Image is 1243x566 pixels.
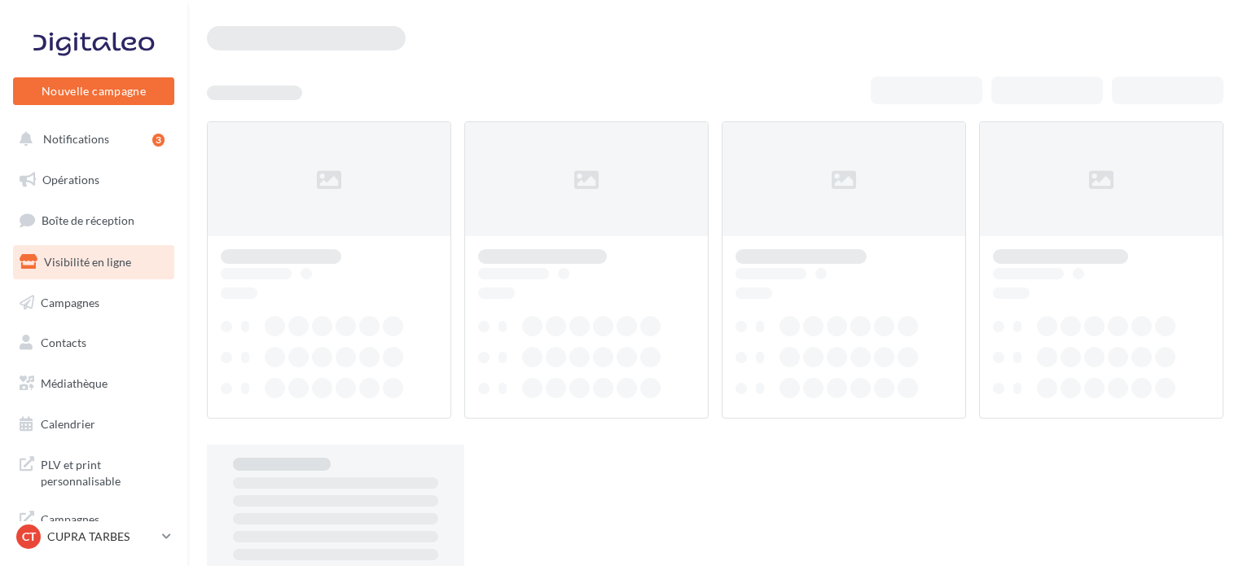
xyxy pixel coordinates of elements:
span: Médiathèque [41,376,108,390]
span: Opérations [42,173,99,186]
button: Notifications 3 [10,122,171,156]
a: Visibilité en ligne [10,245,178,279]
p: CUPRA TARBES [47,529,156,545]
a: Opérations [10,163,178,197]
a: PLV et print personnalisable [10,447,178,495]
a: Contacts [10,326,178,360]
a: Boîte de réception [10,203,178,238]
span: CT [22,529,36,545]
span: Calendrier [41,417,95,431]
span: Contacts [41,336,86,349]
div: 3 [152,134,165,147]
span: Campagnes DataOnDemand [41,508,168,543]
span: Notifications [43,132,109,146]
a: Campagnes [10,286,178,320]
span: PLV et print personnalisable [41,454,168,489]
a: Campagnes DataOnDemand [10,502,178,550]
a: Calendrier [10,407,178,441]
button: Nouvelle campagne [13,77,174,105]
span: Campagnes [41,295,99,309]
span: Visibilité en ligne [44,255,131,269]
span: Boîte de réception [42,213,134,227]
a: Médiathèque [10,366,178,401]
a: CT CUPRA TARBES [13,521,174,552]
